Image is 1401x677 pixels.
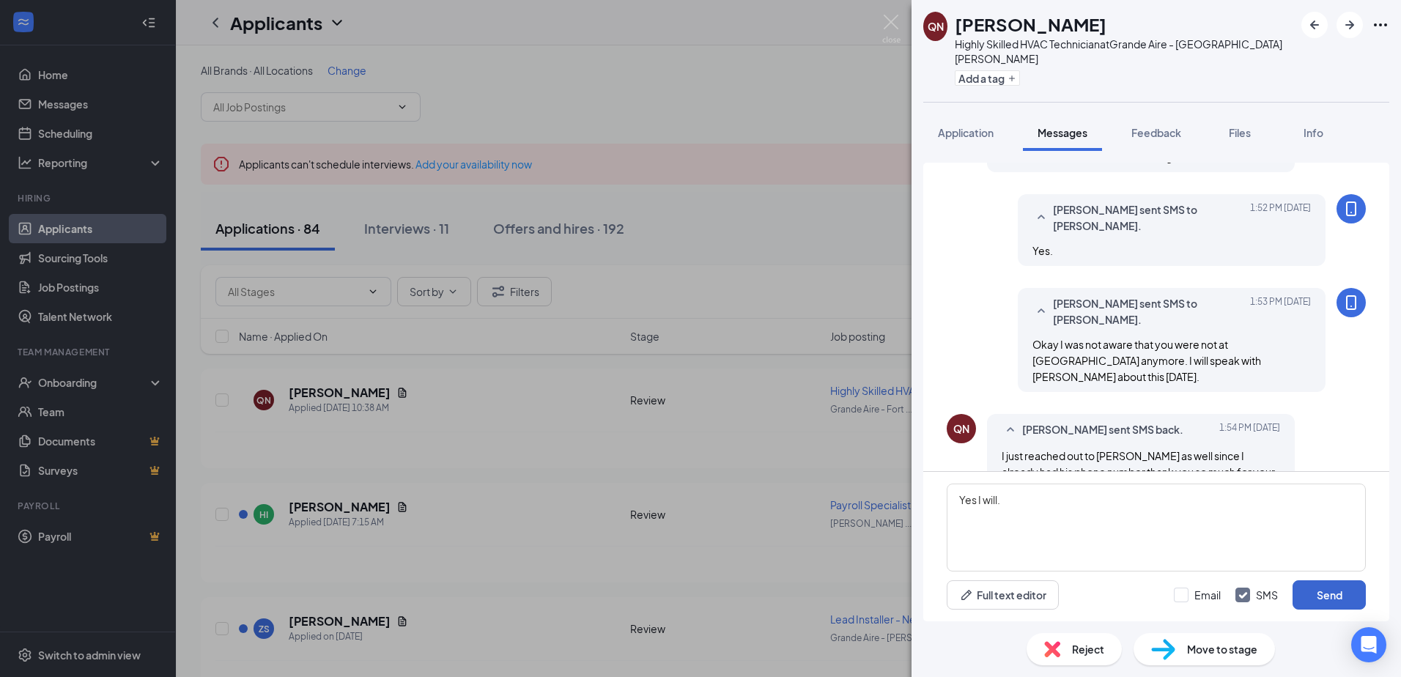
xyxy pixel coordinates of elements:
button: ArrowRight [1337,12,1363,38]
textarea: Yes I will. [947,484,1366,571]
svg: Plus [1008,74,1016,83]
svg: SmallChevronUp [1002,421,1019,439]
button: Full text editorPen [947,580,1059,610]
svg: SmallChevronUp [1032,303,1050,320]
span: [DATE] 1:52 PM [1250,201,1311,234]
span: Files [1229,126,1251,139]
button: ArrowLeftNew [1301,12,1328,38]
span: [PERSON_NAME] sent SMS back. [1022,421,1183,439]
span: [DATE] 1:54 PM [1219,421,1280,439]
span: Okay I was not aware that you were not at [GEOGRAPHIC_DATA] anymore. I will speak with [PERSON_NA... [1032,338,1261,383]
span: [PERSON_NAME] sent SMS to [PERSON_NAME]. [1053,201,1245,234]
svg: Pen [959,588,974,602]
span: Reject [1072,641,1104,657]
div: QN [953,421,969,436]
span: Info [1304,126,1323,139]
div: Open Intercom Messenger [1351,627,1386,662]
button: PlusAdd a tag [955,70,1020,86]
svg: Ellipses [1372,16,1389,34]
div: QN [928,19,944,34]
div: Highly Skilled HVAC Technician at Grande Aire - [GEOGRAPHIC_DATA][PERSON_NAME] [955,37,1294,66]
span: Messages [1038,126,1087,139]
svg: ArrowLeftNew [1306,16,1323,34]
span: [PERSON_NAME] sent SMS to [PERSON_NAME]. [1053,295,1245,328]
button: Send [1293,580,1366,610]
svg: MobileSms [1342,200,1360,218]
span: Yes. [1032,244,1053,257]
svg: ArrowRight [1341,16,1359,34]
svg: SmallChevronUp [1032,209,1050,226]
span: Feedback [1131,126,1181,139]
span: Application [938,126,994,139]
span: [DATE] 1:53 PM [1250,295,1311,328]
span: I just reached out to [PERSON_NAME] as well since I already had his phone number thank you so muc... [1002,449,1275,511]
h1: [PERSON_NAME] [955,12,1106,37]
span: Move to stage [1187,641,1257,657]
svg: MobileSms [1342,294,1360,311]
